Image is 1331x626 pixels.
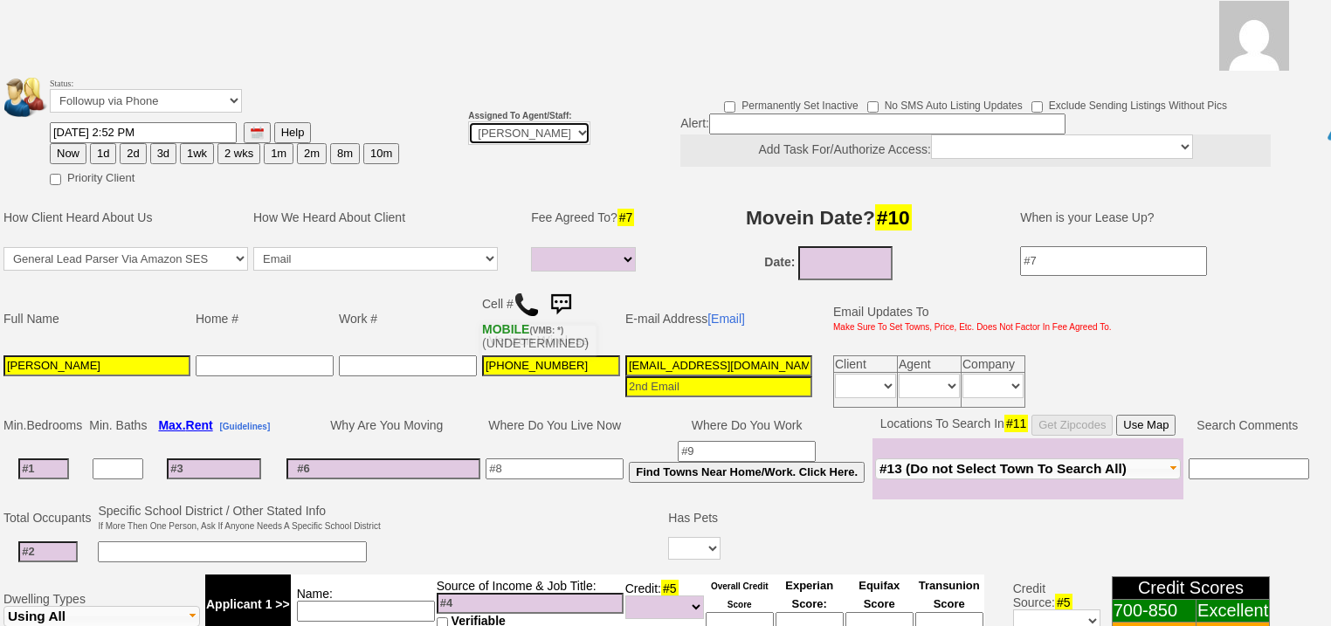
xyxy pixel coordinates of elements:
button: 3d [150,143,176,164]
img: call.png [514,292,540,318]
span: Bedrooms [26,418,82,432]
b: Verizon Wireless [482,322,563,336]
input: No SMS Auto Listing Updates [867,101,879,113]
td: Specific School District / Other Stated Info [95,501,383,534]
h3: Movein Date? [657,202,1000,233]
b: Date: [764,255,795,269]
a: [Guidelines] [219,418,270,432]
b: [Guidelines] [219,422,270,431]
td: Home # [193,285,336,353]
font: If More Then One Person, Ask If Anyone Needs A Specific School District [98,521,380,531]
font: 3 hours Ago [1,17,52,26]
span: #11 [1004,415,1028,432]
button: 1wk [180,143,214,164]
span: #13 (Do not Select Town To Search All) [879,461,1127,476]
b: Assigned To Agent/Staff: [468,111,571,120]
button: Help [274,122,312,143]
td: Work # [336,285,479,353]
img: [calendar icon] [251,127,264,140]
td: Email Updates To [820,285,1114,353]
input: 2nd Email [625,376,812,397]
input: #7 [1020,246,1207,276]
input: #9 [678,441,816,462]
input: #2 [18,541,78,562]
td: Search Comments [1183,412,1312,438]
button: Get Zipcodes [1031,415,1113,436]
button: 1m [264,143,293,164]
td: Has Pets [665,501,723,534]
div: Alert: [680,114,1271,167]
a: Hide Logs [1277,1,1328,14]
td: Credit Scores [1112,577,1270,600]
input: Exclude Sending Listings Without Pics [1031,101,1043,113]
img: sms.png [543,287,578,322]
img: people.png [4,78,57,117]
b: Max. [158,418,212,432]
td: E-mail Address [623,285,815,353]
td: Full Name [1,285,193,353]
td: Total Occupants [1,501,95,534]
input: #6 [286,458,480,479]
span: Using All [8,609,66,623]
font: Overall Credit Score [711,581,769,609]
input: Permanently Set Inactive [724,101,735,113]
font: MOBILE [482,322,529,336]
button: Use Map [1116,415,1176,436]
label: No SMS Auto Listing Updates [867,93,1023,114]
div: Verizon Wireless [489,333,590,348]
td: Client [834,355,898,372]
a: [Reply] [63,154,107,169]
input: 1st Email - Question #0 [625,355,812,376]
td: Fee Agreed To? [528,191,644,244]
label: Exclude Sending Listings Without Pics [1031,93,1227,114]
button: 10m [363,143,399,164]
button: 8m [330,143,360,164]
b: [DATE] [1,1,52,27]
font: Make Sure To Set Towns, Price, Etc. Does Not Factor In Fee Agreed To. [833,322,1112,332]
td: Min. [1,412,86,438]
td: Min. Baths [86,412,149,438]
input: Priority Client [50,174,61,185]
font: Status: [50,79,242,108]
button: #13 (Do not Select Town To Search All) [875,458,1181,479]
td: Why Are You Moving [284,412,483,438]
center: Add Task For/Authorize Access: [680,134,1271,167]
label: Permanently Set Inactive [724,93,858,114]
input: #8 [486,458,624,479]
td: Company [962,355,1025,372]
input: #3 [167,458,261,479]
input: #4 [437,593,624,614]
font: Equifax Score [859,579,900,610]
button: 2 wks [217,143,260,164]
td: Where Do You Work [626,412,867,438]
td: Cell # (UNDETERMINED) [479,285,623,353]
font: Transunion Score [919,579,980,610]
td: 700-850 [1112,600,1196,623]
td: Where Do You Live Now [483,412,626,438]
button: 2m [297,143,327,164]
td: Agent [898,355,962,372]
input: #1 [18,458,69,479]
td: Excellent [1197,600,1270,623]
span: #5 [1055,594,1072,611]
td: How We Heard About Client [251,191,518,244]
span: #7 [617,209,635,226]
button: Find Towns Near Home/Work. Click Here. [629,462,865,483]
label: Priority Client [50,166,134,186]
nobr: Locations To Search In [880,416,1176,430]
img: c2fb03db28e29617e93968201c345e71 [1219,1,1289,71]
span: #5 [661,580,679,597]
a: [Email] [707,312,745,326]
span: #10 [875,204,912,230]
button: 1d [90,143,116,164]
td: How Client Heard About Us [1,191,251,244]
button: 2d [120,143,146,164]
button: Now [50,143,86,164]
font: Experian Score: [785,579,833,610]
span: Rent [186,418,213,432]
